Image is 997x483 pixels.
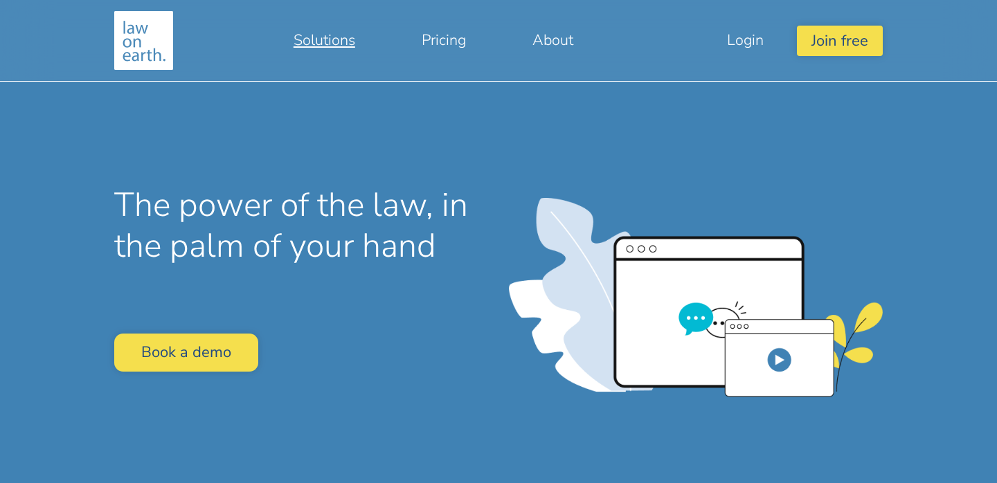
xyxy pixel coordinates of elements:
button: Join free [797,26,883,55]
a: About [499,24,607,57]
a: Login [694,24,797,57]
h1: The power of the law, in the palm of your hand [114,185,488,266]
a: Pricing [388,24,499,57]
a: Book a demo [114,334,258,372]
img: user_interface.png [509,198,883,397]
img: Making legal services accessible to everyone, anywhere, anytime [114,11,173,70]
a: Solutions [260,24,388,57]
